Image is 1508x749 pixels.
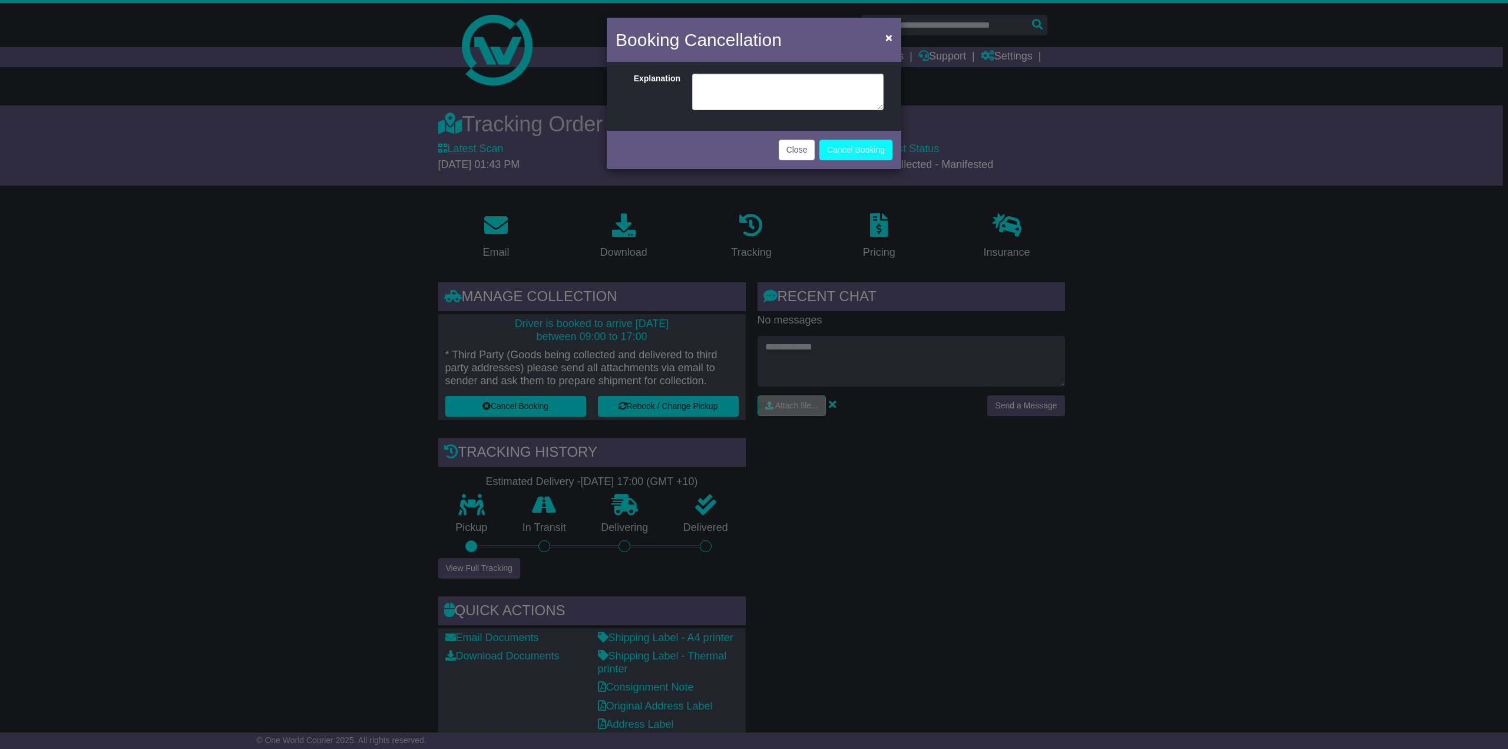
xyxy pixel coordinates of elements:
[779,140,815,160] button: Close
[619,74,686,107] label: Explanation
[879,25,898,50] button: Close
[819,140,892,160] button: Cancel Booking
[616,27,782,53] h4: Booking Cancellation
[885,31,892,44] span: ×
